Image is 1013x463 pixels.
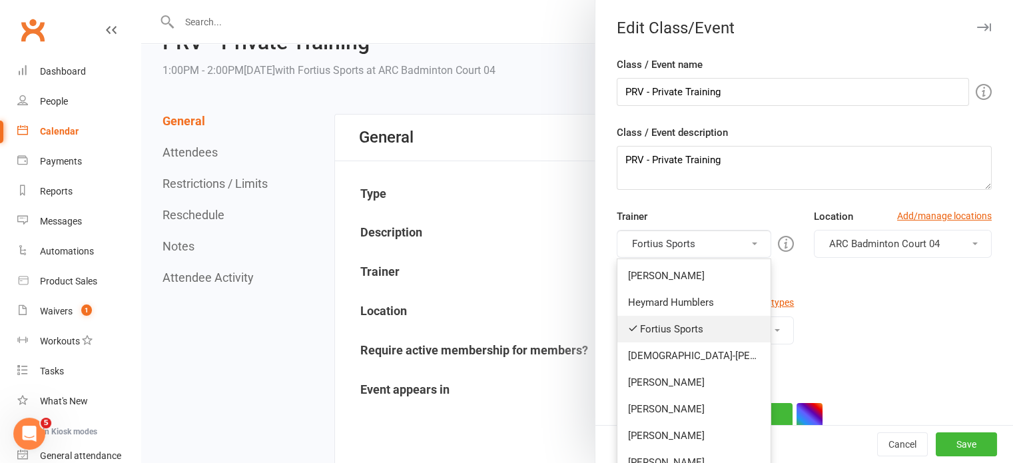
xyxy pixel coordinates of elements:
div: Automations [40,246,94,256]
label: Trainer [617,209,647,225]
div: Dashboard [40,66,86,77]
div: What's New [40,396,88,406]
a: Workouts [17,326,141,356]
a: [PERSON_NAME] [617,396,771,422]
a: [PERSON_NAME] [617,262,771,289]
div: Payments [40,156,82,167]
button: ARC Badminton Court 04 [814,230,992,258]
a: Product Sales [17,266,141,296]
div: Calendar [40,126,79,137]
a: People [17,87,141,117]
div: Tasks [40,366,64,376]
a: Messages [17,207,141,236]
button: Fortius Sports [617,230,772,258]
div: Waivers [40,306,73,316]
a: [DEMOGRAPHIC_DATA]-[PERSON_NAME] [617,342,771,369]
span: 1 [81,304,92,316]
div: Reports [40,186,73,197]
div: Edit Class/Event [595,19,1013,37]
input: Enter event name [617,78,969,106]
div: Workouts [40,336,80,346]
a: Add/manage locations [897,209,992,223]
a: [PERSON_NAME] [617,422,771,449]
a: Payments [17,147,141,177]
a: What's New [17,386,141,416]
label: Class / Event description [617,125,728,141]
div: People [40,96,68,107]
a: Fortius Sports [617,316,771,342]
button: Save [936,432,997,456]
label: Location [814,209,853,225]
label: Class / Event name [617,57,703,73]
div: General attendance [40,450,121,461]
a: Calendar [17,117,141,147]
div: Messages [40,216,82,227]
a: Waivers 1 [17,296,141,326]
a: Dashboard [17,57,141,87]
a: Heymard Humblers [617,289,771,316]
a: Automations [17,236,141,266]
button: Cancel [877,432,928,456]
iframe: Intercom live chat [13,418,45,450]
a: [PERSON_NAME] [617,369,771,396]
span: 5 [41,418,51,428]
a: Tasks [17,356,141,386]
a: Reports [17,177,141,207]
span: ARC Badminton Court 04 [829,238,940,250]
div: Product Sales [40,276,97,286]
a: Clubworx [16,13,49,47]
